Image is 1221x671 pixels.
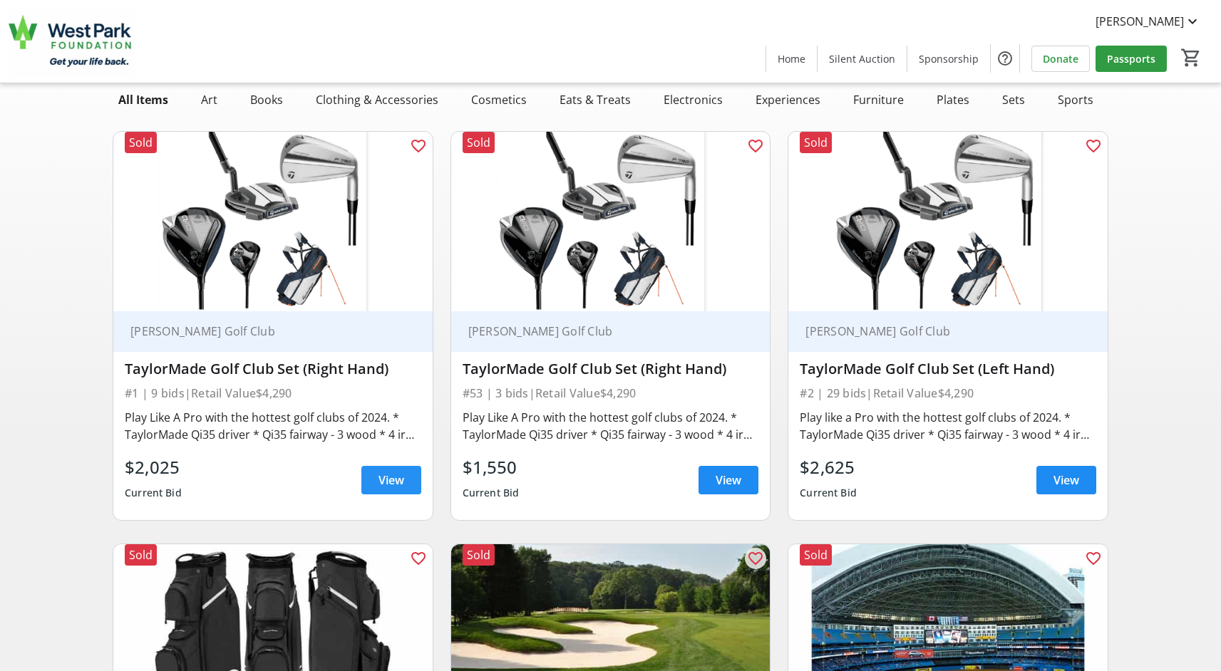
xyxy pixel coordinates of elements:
[716,472,741,489] span: View
[125,360,421,378] div: TaylorMade Golf Club Set (Right Hand)
[1085,550,1102,567] mat-icon: favorite_outline
[451,132,771,311] img: TaylorMade Golf Club Set (Right Hand)
[125,454,182,480] div: $2,025
[800,132,832,153] div: Sold
[554,85,637,114] div: Eats & Treats
[463,544,495,566] div: Sold
[800,324,1079,338] div: [PERSON_NAME] Golf Club
[907,46,990,72] a: Sponsorship
[800,544,832,566] div: Sold
[113,132,433,311] img: TaylorMade Golf Club Set (Right Hand)
[848,85,910,114] div: Furniture
[747,550,764,567] mat-icon: favorite_outline
[463,454,520,480] div: $1,550
[113,85,174,114] div: All Items
[1096,46,1167,72] a: Passports
[463,360,759,378] div: TaylorMade Golf Club Set (Right Hand)
[9,6,135,77] img: West Park Healthcare Centre Foundation's Logo
[1043,51,1078,66] span: Donate
[1053,472,1079,489] span: View
[463,132,495,153] div: Sold
[410,137,427,155] mat-icon: favorite_outline
[1052,85,1099,114] div: Sports
[125,324,404,338] div: [PERSON_NAME] Golf Club
[658,85,728,114] div: Electronics
[125,383,421,403] div: #1 | 9 bids | Retail Value $4,290
[788,132,1108,311] img: TaylorMade Golf Club Set (Left Hand)
[800,480,857,506] div: Current Bid
[463,409,759,443] div: Play Like A Pro with the hottest golf clubs of 2024. * TaylorMade Qi35 driver * Qi35 fairway - 3 ...
[991,44,1019,73] button: Help
[463,324,742,338] div: [PERSON_NAME] Golf Club
[1107,51,1155,66] span: Passports
[699,466,758,494] a: View
[818,46,907,72] a: Silent Auction
[747,137,764,155] mat-icon: favorite_outline
[244,85,289,114] div: Books
[1085,137,1102,155] mat-icon: favorite_outline
[463,480,520,506] div: Current Bid
[1036,466,1096,494] a: View
[125,132,157,153] div: Sold
[125,544,157,566] div: Sold
[800,360,1096,378] div: TaylorMade Golf Club Set (Left Hand)
[310,85,444,114] div: Clothing & Accessories
[800,454,857,480] div: $2,625
[361,466,421,494] a: View
[931,85,975,114] div: Plates
[778,51,805,66] span: Home
[378,472,404,489] span: View
[996,85,1031,114] div: Sets
[1096,13,1184,30] span: [PERSON_NAME]
[1178,45,1204,71] button: Cart
[829,51,895,66] span: Silent Auction
[800,383,1096,403] div: #2 | 29 bids | Retail Value $4,290
[1084,10,1212,33] button: [PERSON_NAME]
[125,480,182,506] div: Current Bid
[125,409,421,443] div: Play Like A Pro with the hottest golf clubs of 2024. * TaylorMade Qi35 driver * Qi35 fairway - 3 ...
[766,46,817,72] a: Home
[465,85,532,114] div: Cosmetics
[800,409,1096,443] div: Play like a Pro with the hottest golf clubs of 2024. * TaylorMade Qi35 driver * Qi35 fairway - 3 ...
[750,85,826,114] div: Experiences
[195,85,223,114] div: Art
[410,550,427,567] mat-icon: favorite_outline
[919,51,979,66] span: Sponsorship
[1031,46,1090,72] a: Donate
[463,383,759,403] div: #53 | 3 bids | Retail Value $4,290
